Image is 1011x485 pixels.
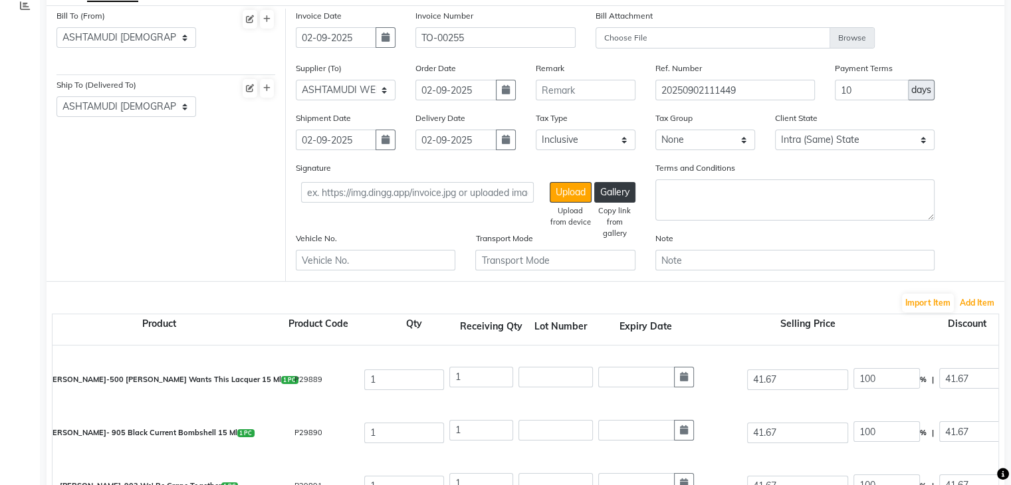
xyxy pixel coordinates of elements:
[932,369,934,391] span: |
[415,112,465,124] label: Delivery Date
[536,112,568,124] label: Tax Type
[956,294,998,312] button: Add Item
[835,62,893,74] label: Payment Terms
[655,162,735,174] label: Terms and Conditions
[296,10,342,22] label: Invoice Date
[911,83,931,97] span: days
[296,250,455,270] input: Vehicle No.
[265,317,372,345] div: Product Code
[301,182,533,203] input: ex. https://img.dingg.app/invoice.jpg or uploaded image name
[475,250,635,270] input: Transport Mode
[43,366,255,393] div: [PERSON_NAME]-500 [PERSON_NAME] Wants This Lacquer 15 Ml
[655,62,702,74] label: Ref. Number
[43,419,255,446] div: [PERSON_NAME]- 905 Black Current Bombshell 15 Ml
[920,422,927,444] span: %
[594,205,635,239] div: Copy link from gallery
[372,317,457,345] div: Qty
[415,10,473,22] label: Invoice Number
[56,79,136,91] label: Ship To (Delivered To)
[655,233,673,244] label: Note
[536,62,564,74] label: Remark
[594,182,635,203] button: Gallery
[550,182,592,203] button: Upload
[523,320,598,334] div: Lot Number
[655,80,815,100] input: Reference Number
[255,419,362,446] div: P29890
[415,62,456,74] label: Order Date
[655,112,693,124] label: Tax Group
[296,112,351,124] label: Shipment Date
[459,320,523,334] div: Receiving Qty
[296,233,337,244] label: Vehicle No.
[775,112,818,124] label: Client State
[778,315,838,332] span: Selling Price
[475,233,532,244] label: Transport Mode
[902,294,954,312] button: Import Item
[920,369,927,391] span: %
[596,10,653,22] label: Bill Attachment
[415,27,575,48] input: Invoice Number
[56,10,105,22] label: Bill To (From)
[550,205,592,228] div: Upload from device
[53,317,265,345] div: Product
[255,366,362,393] div: P29889
[932,422,934,444] span: |
[536,80,635,100] input: Remark
[296,162,331,174] label: Signature
[598,320,693,334] div: Expiry Date
[237,429,255,437] span: 1 PC
[296,62,342,74] label: Supplier (To)
[655,250,935,270] input: Note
